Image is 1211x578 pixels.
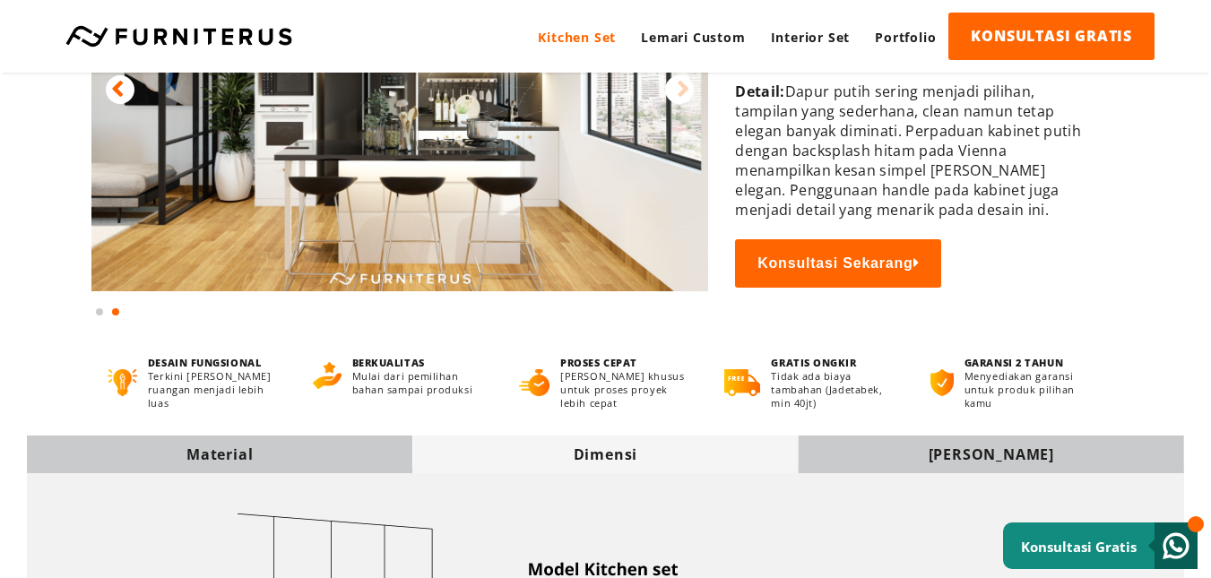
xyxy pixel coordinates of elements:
p: Mulai dari pemilihan bahan sampai produksi [352,369,486,396]
div: Material [27,444,412,464]
button: Konsultasi Sekarang [735,239,941,288]
div: [PERSON_NAME] [799,444,1184,464]
span: Detail: [735,82,784,101]
h4: BERKUALITAS [352,356,486,369]
p: [PERSON_NAME] khusus untuk proses proyek lebih cepat [560,369,691,410]
h4: GRATIS ONGKIR [771,356,896,369]
a: Interior Set [758,13,863,62]
a: KONSULTASI GRATIS [948,13,1155,60]
img: berkualitas.png [313,362,341,389]
p: Terkini [PERSON_NAME] ruangan menjadi lebih luas [148,369,281,410]
p: Tidak ada biaya tambahan (Jadetabek, min 40jt) [771,369,896,410]
p: Menyediakan garansi untuk produk pilihan kamu [964,369,1103,410]
img: gratis-ongkir.png [724,369,760,396]
div: Dimensi [412,444,798,464]
p: Dapur putih sering menjadi pilihan, tampilan yang sederhana, clean namun tetap elegan banyak dimi... [735,82,1094,220]
img: desain-fungsional.png [108,369,137,396]
h4: DESAIN FUNGSIONAL [148,356,281,369]
a: Portfolio [862,13,948,62]
img: proses-cepat.png [519,369,549,396]
a: Konsultasi Gratis [1003,522,1198,569]
h4: PROSES CEPAT [560,356,691,369]
small: Konsultasi Gratis [1021,538,1137,556]
a: Kitchen Set [525,13,628,62]
img: bergaransi.png [930,369,954,396]
h4: GARANSI 2 TAHUN [964,356,1103,369]
a: Lemari Custom [628,13,757,62]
